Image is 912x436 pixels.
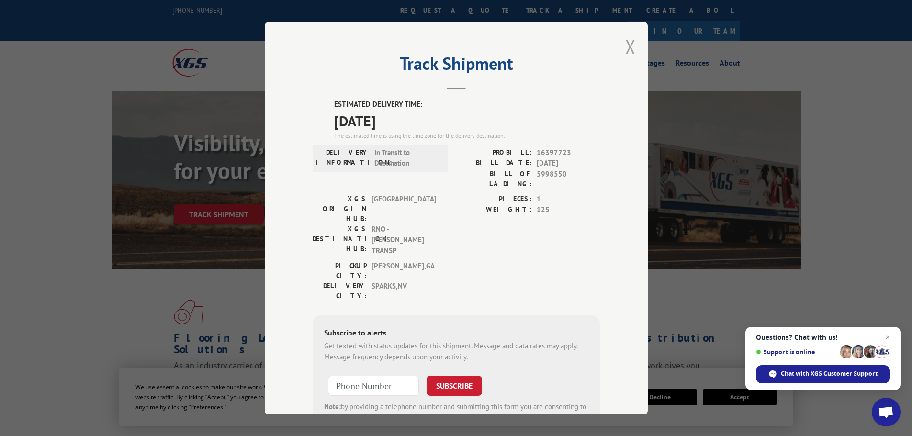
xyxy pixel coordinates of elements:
div: by providing a telephone number and submitting this form you are consenting to be contacted by SM... [324,402,588,434]
span: 5998550 [537,168,600,189]
button: Close modal [625,34,636,59]
span: 16397723 [537,147,600,158]
button: SUBSCRIBE [427,376,482,396]
div: The estimated time is using the time zone for the delivery destination. [334,131,600,140]
label: XGS ORIGIN HUB: [313,193,367,224]
label: PROBILL: [456,147,532,158]
label: DELIVERY CITY: [313,281,367,301]
label: PICKUP CITY: [313,261,367,281]
span: 1 [537,193,600,204]
strong: Note: [324,402,341,411]
label: BILL OF LADING: [456,168,532,189]
label: XGS DESTINATION HUB: [313,224,367,256]
span: RNO - [PERSON_NAME] TRANSP [372,224,436,256]
span: [PERSON_NAME] , GA [372,261,436,281]
span: [DATE] [334,110,600,131]
h2: Track Shipment [313,57,600,75]
label: WEIGHT: [456,204,532,215]
span: Chat with XGS Customer Support [781,369,878,378]
span: Chat with XGS Customer Support [756,365,890,383]
a: Open chat [872,398,901,426]
input: Phone Number [328,376,419,396]
div: Subscribe to alerts [324,327,588,341]
span: [GEOGRAPHIC_DATA] [372,193,436,224]
span: Support is online [756,348,836,356]
label: BILL DATE: [456,158,532,169]
span: Questions? Chat with us! [756,334,890,341]
span: In Transit to Destination [374,147,439,168]
span: SPARKS , NV [372,281,436,301]
span: 125 [537,204,600,215]
label: DELIVERY INFORMATION: [315,147,370,168]
label: PIECES: [456,193,532,204]
div: Get texted with status updates for this shipment. Message and data rates may apply. Message frequ... [324,341,588,362]
span: [DATE] [537,158,600,169]
label: ESTIMATED DELIVERY TIME: [334,99,600,110]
